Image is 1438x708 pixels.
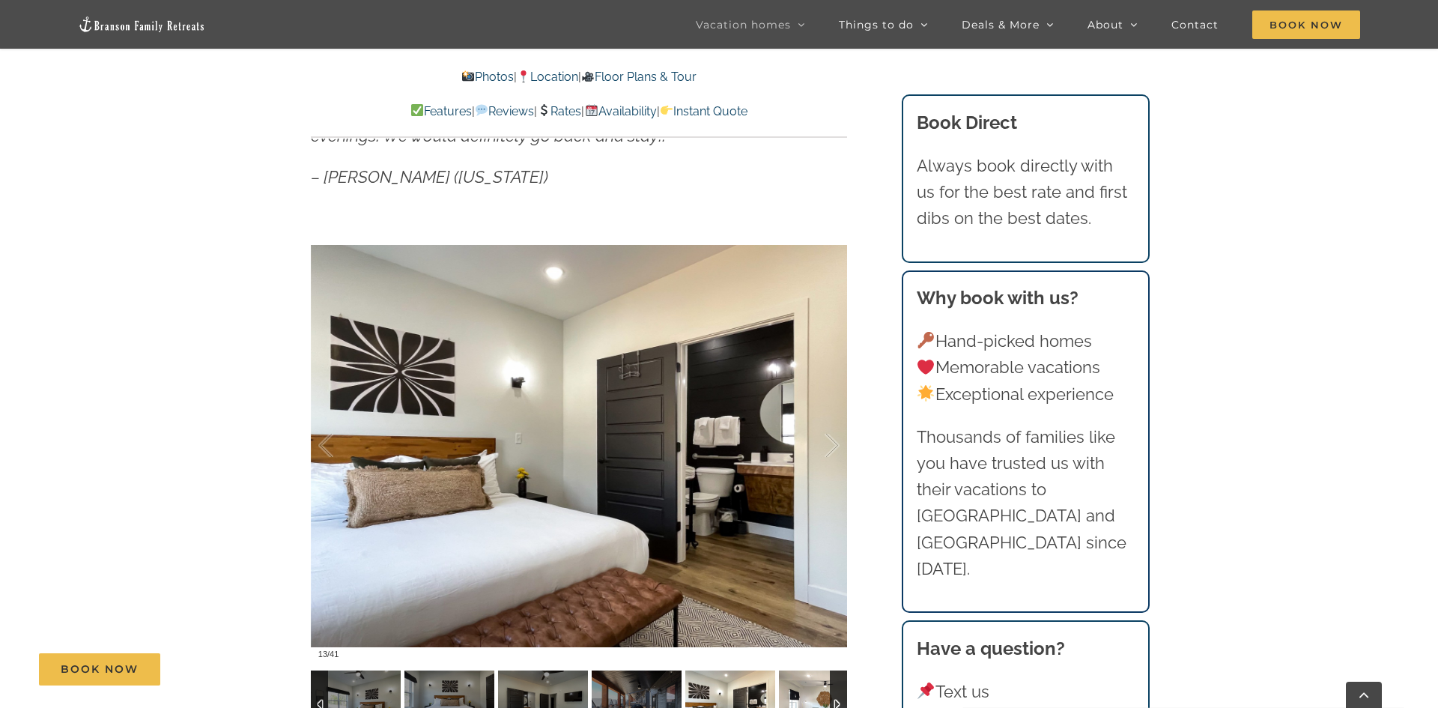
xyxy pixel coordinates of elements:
[917,638,1065,659] strong: Have a question?
[39,653,160,686] a: Book Now
[917,424,1135,582] p: Thousands of families like you have trusted us with their vacations to [GEOGRAPHIC_DATA] and [GEO...
[917,332,934,348] img: 🔑
[917,385,934,402] img: 🌟
[518,70,530,82] img: 📍
[661,104,673,116] img: 👉
[311,67,847,87] p: | |
[660,104,747,118] a: Instant Quote
[61,663,139,676] span: Book Now
[917,153,1135,232] p: Always book directly with us for the best rate and first dibs on the best dates.
[839,19,914,30] span: Things to do
[582,70,594,82] img: 🎥
[475,104,534,118] a: Reviews
[1087,19,1123,30] span: About
[962,19,1040,30] span: Deals & More
[581,70,697,84] a: Floor Plans & Tour
[1252,10,1360,39] span: Book Now
[462,70,474,82] img: 📸
[917,112,1017,133] b: Book Direct
[311,167,548,187] em: – [PERSON_NAME] ([US_STATE])
[78,16,205,33] img: Branson Family Retreats Logo
[917,285,1135,312] h3: Why book with us?
[537,104,581,118] a: Rates
[411,104,423,116] img: ✅
[584,104,656,118] a: Availability
[410,104,472,118] a: Features
[696,19,791,30] span: Vacation homes
[917,328,1135,408] p: Hand-picked homes Memorable vacations Exceptional experience
[311,73,822,145] em: This place was beautiful and as pictures state! Very clean and was perfect for our family needs! ...
[538,104,550,116] img: 💲
[311,102,847,121] p: | | | |
[917,359,934,375] img: ❤️
[917,683,934,699] img: 📌
[1171,19,1219,30] span: Contact
[461,70,513,84] a: Photos
[586,104,598,116] img: 📆
[517,70,578,84] a: Location
[476,104,488,116] img: 💬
